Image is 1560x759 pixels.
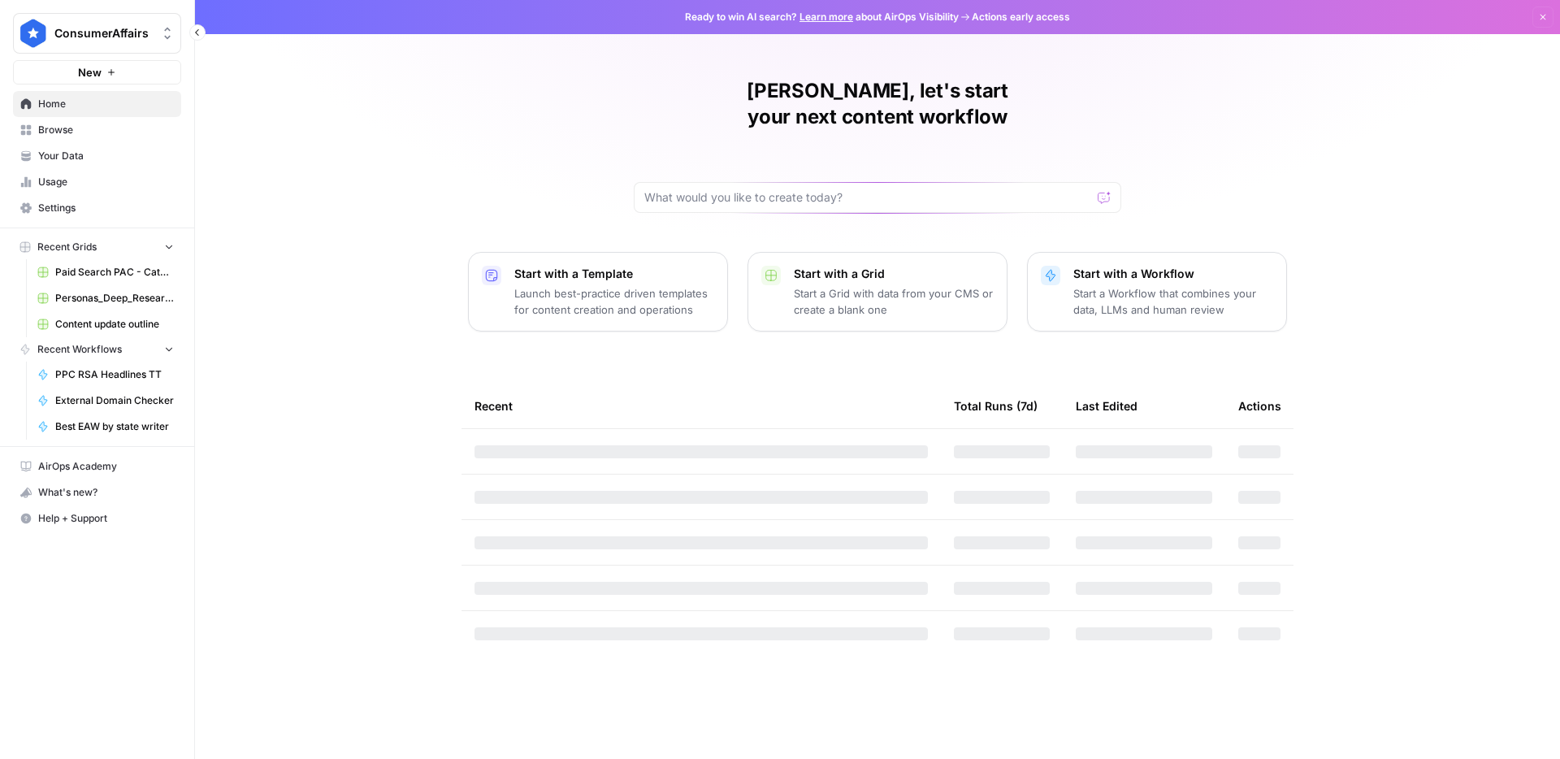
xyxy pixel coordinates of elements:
span: Personas_Deep_Research.csv [55,291,174,306]
a: Home [13,91,181,117]
span: Settings [38,201,174,215]
span: Your Data [38,149,174,163]
span: Content update outline [55,317,174,332]
span: AirOps Academy [38,459,174,474]
p: Start with a Grid [794,266,994,282]
p: Launch best-practice driven templates for content creation and operations [514,285,714,318]
button: Start with a WorkflowStart a Workflow that combines your data, LLMs and human review [1027,252,1287,332]
span: Recent Workflows [37,342,122,357]
button: What's new? [13,479,181,505]
button: Start with a GridStart a Grid with data from your CMS or create a blank one [747,252,1007,332]
div: Actions [1238,384,1281,428]
button: Help + Support [13,505,181,531]
button: Recent Grids [13,235,181,259]
span: Ready to win AI search? about AirOps Visibility [685,10,959,24]
div: Total Runs (7d) [954,384,1038,428]
button: Start with a TemplateLaunch best-practice driven templates for content creation and operations [468,252,728,332]
span: Best EAW by state writer [55,419,174,434]
button: Recent Workflows [13,337,181,362]
button: Workspace: ConsumerAffairs [13,13,181,54]
span: Recent Grids [37,240,97,254]
span: ConsumerAffairs [54,25,153,41]
div: Recent [474,384,928,428]
p: Start a Workflow that combines your data, LLMs and human review [1073,285,1273,318]
a: Paid Search PAC - Categories [30,259,181,285]
a: Best EAW by state writer [30,414,181,440]
span: Actions early access [972,10,1070,24]
a: Learn more [799,11,853,23]
a: Browse [13,117,181,143]
p: Start a Grid with data from your CMS or create a blank one [794,285,994,318]
span: Usage [38,175,174,189]
span: Paid Search PAC - Categories [55,265,174,280]
h1: [PERSON_NAME], let's start your next content workflow [634,78,1121,130]
a: Your Data [13,143,181,169]
input: What would you like to create today? [644,189,1091,206]
p: Start with a Workflow [1073,266,1273,282]
a: External Domain Checker [30,388,181,414]
span: Browse [38,123,174,137]
p: Start with a Template [514,266,714,282]
img: ConsumerAffairs Logo [19,19,48,48]
a: AirOps Academy [13,453,181,479]
a: Usage [13,169,181,195]
button: New [13,60,181,85]
a: Personas_Deep_Research.csv [30,285,181,311]
span: New [78,64,102,80]
span: PPC RSA Headlines TT [55,367,174,382]
span: Home [38,97,174,111]
div: What's new? [14,480,180,505]
span: External Domain Checker [55,393,174,408]
a: PPC RSA Headlines TT [30,362,181,388]
span: Help + Support [38,511,174,526]
a: Settings [13,195,181,221]
a: Content update outline [30,311,181,337]
div: Last Edited [1076,384,1137,428]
